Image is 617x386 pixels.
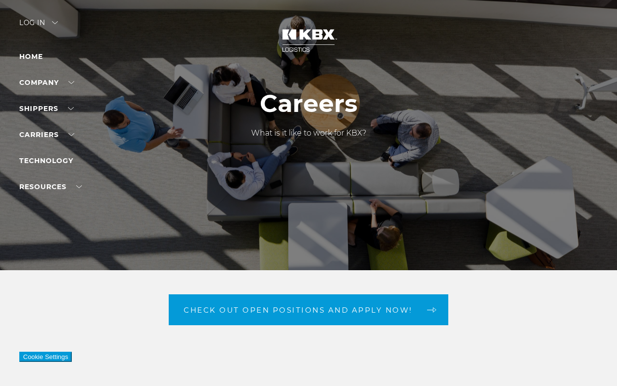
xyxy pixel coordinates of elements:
[251,127,366,139] p: What is it like to work for KBX?
[19,352,72,362] button: Cookie Settings
[19,130,74,139] a: Carriers
[19,52,43,61] a: Home
[19,19,58,33] div: Log in
[19,104,74,113] a: SHIPPERS
[184,306,413,314] span: Check out open positions and apply now!
[169,294,448,325] a: Check out open positions and apply now! arrow arrow
[251,90,366,118] h1: Careers
[19,78,74,87] a: Company
[569,340,617,386] iframe: Chat Widget
[52,21,58,24] img: arrow
[19,182,82,191] a: RESOURCES
[19,156,73,165] a: Technology
[272,19,345,62] img: kbx logo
